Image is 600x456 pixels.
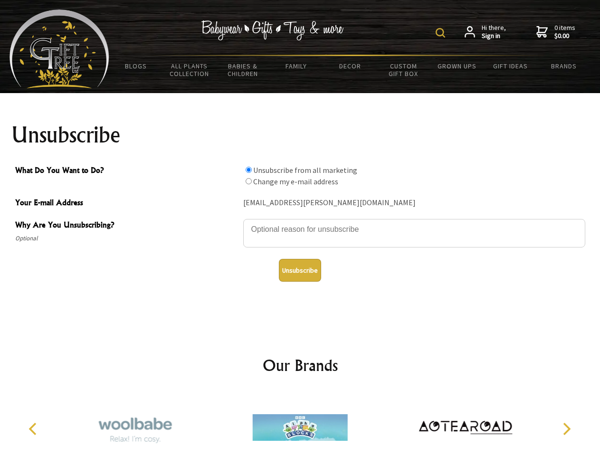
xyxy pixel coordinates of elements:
[270,56,324,76] a: Family
[15,197,238,210] span: Your E-mail Address
[279,259,321,282] button: Unsubscribe
[246,178,252,184] input: What Do You Want to Do?
[484,56,537,76] a: Gift Ideas
[554,23,575,40] span: 0 items
[436,28,445,38] img: product search
[24,418,45,439] button: Previous
[554,32,575,40] strong: $0.00
[377,56,430,84] a: Custom Gift Box
[465,24,506,40] a: Hi there,Sign in
[201,20,344,40] img: Babywear - Gifts - Toys & more
[253,165,357,175] label: Unsubscribe from all marketing
[537,56,591,76] a: Brands
[109,56,163,76] a: BLOGS
[482,32,506,40] strong: Sign in
[536,24,575,40] a: 0 items$0.00
[323,56,377,76] a: Decor
[246,167,252,173] input: What Do You Want to Do?
[556,418,577,439] button: Next
[15,233,238,244] span: Optional
[243,219,585,247] textarea: Why Are You Unsubscribing?
[430,56,484,76] a: Grown Ups
[243,196,585,210] div: [EMAIL_ADDRESS][PERSON_NAME][DOMAIN_NAME]
[15,164,238,178] span: What Do You Want to Do?
[10,9,109,88] img: Babyware - Gifts - Toys and more...
[15,219,238,233] span: Why Are You Unsubscribing?
[216,56,270,84] a: Babies & Children
[253,177,338,186] label: Change my e-mail address
[163,56,217,84] a: All Plants Collection
[482,24,506,40] span: Hi there,
[19,354,581,377] h2: Our Brands
[11,123,589,146] h1: Unsubscribe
